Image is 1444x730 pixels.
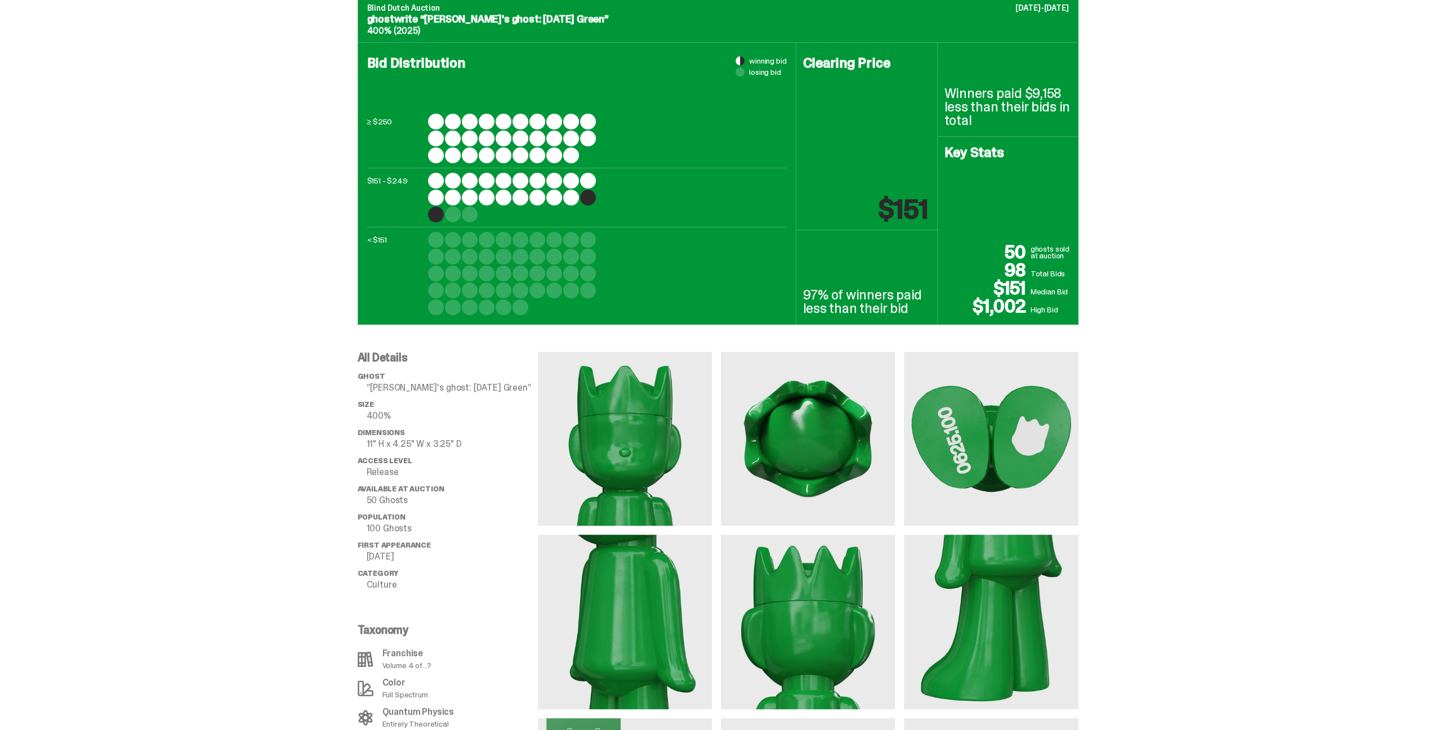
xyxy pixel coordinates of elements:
[538,352,712,526] img: media gallery image
[879,196,928,223] p: $151
[749,68,781,76] span: losing bid
[367,114,424,163] p: ≥ $250
[367,440,538,449] p: 11" H x 4.25" W x 3.25" D
[358,371,385,381] span: ghost
[1031,304,1071,315] p: High Bid
[382,661,431,669] p: Volume 4 of...?
[367,524,538,533] p: 100 Ghosts
[904,535,1078,709] img: media gallery image
[721,535,895,709] img: media gallery image
[944,261,1031,279] p: 98
[721,352,895,526] img: media gallery image
[367,232,424,315] p: < $151
[944,279,1031,297] p: $151
[944,146,1071,159] h4: Key Stats
[1015,4,1068,12] p: [DATE]-[DATE]
[367,552,538,561] p: [DATE]
[358,352,538,363] p: All Details
[358,428,405,437] span: Dimensions
[358,512,405,522] span: Population
[367,14,1069,24] p: ghostwrite “[PERSON_NAME]'s ghost: [DATE] Green”
[803,56,930,70] h4: Clearing Price
[367,411,538,420] p: 400%
[367,25,420,37] span: 400% (2025)
[358,540,431,550] span: First Appearance
[382,707,454,716] p: Quantum Physics
[538,535,712,709] img: media gallery image
[1031,286,1071,297] p: Median Bid
[1031,245,1071,261] p: ghosts sold at auction
[358,484,444,494] span: Available at Auction
[944,87,1071,127] p: Winners paid $9,158 less than their bids in total
[382,649,431,658] p: Franchise
[904,352,1078,526] img: media gallery image
[367,468,538,477] p: Release
[1031,268,1071,279] p: Total Bids
[358,456,412,465] span: Access Level
[382,678,428,687] p: Color
[367,383,538,392] p: “[PERSON_NAME]'s ghost: [DATE] Green”
[382,691,428,698] p: Full Spectrum
[944,243,1031,261] p: 50
[367,580,538,589] p: Culture
[367,56,787,106] h4: Bid Distribution
[367,173,424,222] p: $151 - $249
[358,568,399,578] span: Category
[358,624,531,635] p: Taxonomy
[944,297,1031,315] p: $1,002
[358,400,374,409] span: Size
[367,4,1069,12] p: Blind Dutch Auction
[803,288,930,315] p: 97% of winners paid less than their bid
[749,57,786,65] span: winning bid
[367,496,538,505] p: 50 Ghosts
[382,720,454,728] p: Entirely Theoretical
